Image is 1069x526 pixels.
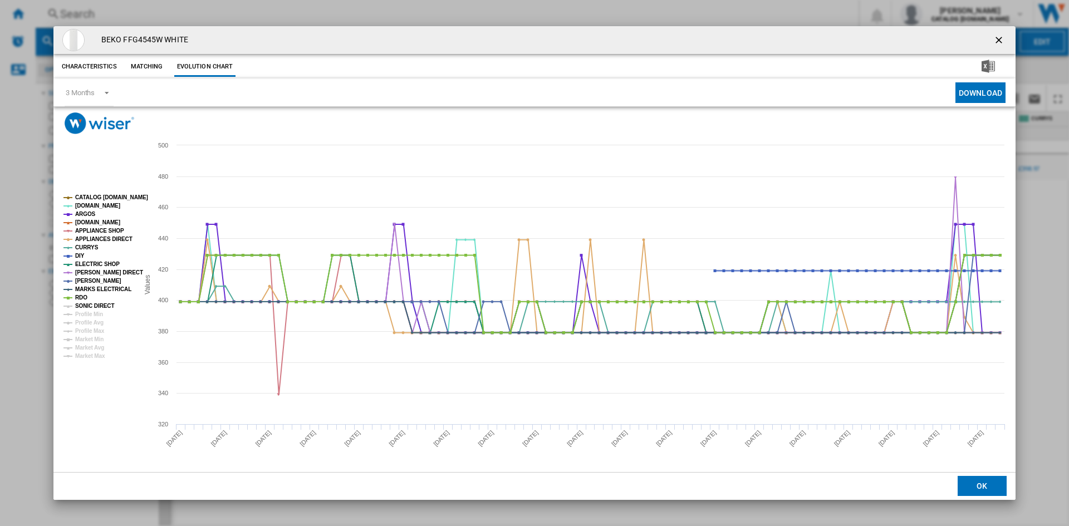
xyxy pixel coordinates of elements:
[982,60,995,73] img: excel-24x24.png
[75,269,143,276] tspan: [PERSON_NAME] DIRECT
[955,82,1006,103] button: Download
[432,429,450,448] tspan: [DATE]
[75,253,85,259] tspan: DIY
[966,429,984,448] tspan: [DATE]
[209,429,228,448] tspan: [DATE]
[96,35,188,46] h4: BEKO FFG4545W WHITE
[788,429,807,448] tspan: [DATE]
[174,57,236,77] button: Evolution chart
[964,57,1013,77] button: Download in Excel
[59,57,120,77] button: Characteristics
[922,429,940,448] tspan: [DATE]
[158,235,168,242] tspan: 440
[298,429,317,448] tspan: [DATE]
[158,173,168,180] tspan: 480
[388,429,406,448] tspan: [DATE]
[75,194,148,200] tspan: CATALOG [DOMAIN_NAME]
[53,26,1016,500] md-dialog: Product popup
[75,294,87,301] tspan: RDO
[75,345,104,351] tspan: Market Avg
[655,429,673,448] tspan: [DATE]
[699,429,718,448] tspan: [DATE]
[993,35,1007,48] ng-md-icon: getI18NText('BUTTONS.CLOSE_DIALOG')
[877,429,896,448] tspan: [DATE]
[75,336,104,342] tspan: Market Min
[158,390,168,396] tspan: 340
[521,429,540,448] tspan: [DATE]
[122,57,171,77] button: Matching
[158,297,168,303] tspan: 400
[75,303,114,309] tspan: SONIC DIRECT
[75,353,105,359] tspan: Market Max
[75,328,105,334] tspan: Profile Max
[610,429,629,448] tspan: [DATE]
[254,429,272,448] tspan: [DATE]
[144,275,151,294] tspan: Values
[75,311,103,317] tspan: Profile Min
[75,228,124,234] tspan: APPLIANCE SHOP
[75,203,120,209] tspan: [DOMAIN_NAME]
[158,328,168,335] tspan: 380
[833,429,851,448] tspan: [DATE]
[75,236,133,242] tspan: APPLIANCES DIRECT
[62,29,85,51] img: 7395bf93c10d612beda9128fd8d876b5_1.jpg
[343,429,361,448] tspan: [DATE]
[158,359,168,366] tspan: 360
[75,319,104,326] tspan: Profile Avg
[158,421,168,427] tspan: 320
[66,89,95,97] div: 3 Months
[477,429,495,448] tspan: [DATE]
[165,429,183,448] tspan: [DATE]
[75,286,131,292] tspan: MARKS ELECTRICAL
[75,211,96,217] tspan: ARGOS
[75,244,99,250] tspan: CURRYS
[744,429,762,448] tspan: [DATE]
[989,29,1011,51] button: getI18NText('BUTTONS.CLOSE_DIALOG')
[566,429,584,448] tspan: [DATE]
[75,278,121,284] tspan: [PERSON_NAME]
[75,261,120,267] tspan: ELECTRIC SHOP
[158,266,168,273] tspan: 420
[158,142,168,149] tspan: 500
[75,219,120,225] tspan: [DOMAIN_NAME]
[65,112,134,134] img: logo_wiser_300x94.png
[958,476,1007,496] button: OK
[158,204,168,210] tspan: 460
